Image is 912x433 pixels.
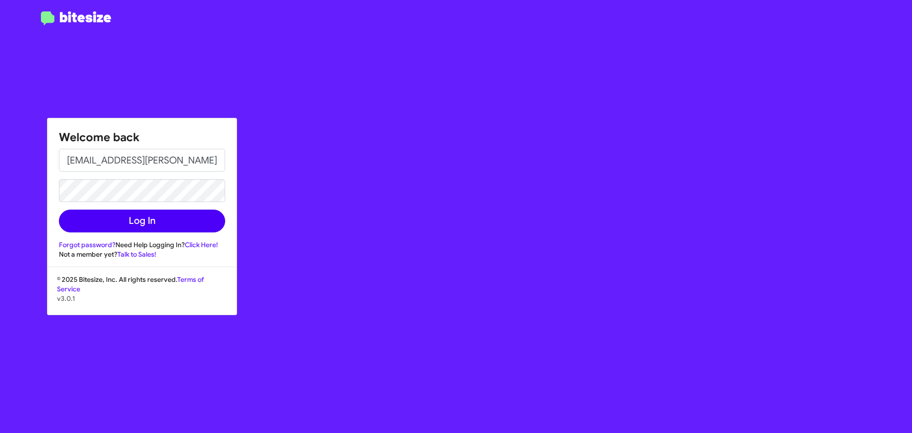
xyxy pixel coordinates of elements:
input: Email address [59,149,225,172]
h1: Welcome back [59,130,225,145]
a: Talk to Sales! [117,250,156,259]
p: v3.0.1 [57,294,227,303]
a: Forgot password? [59,241,115,249]
a: Click Here! [185,241,218,249]
div: © 2025 Bitesize, Inc. All rights reserved. [47,275,237,315]
div: Not a member yet? [59,250,225,259]
div: Need Help Logging In? [59,240,225,250]
button: Log In [59,210,225,232]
